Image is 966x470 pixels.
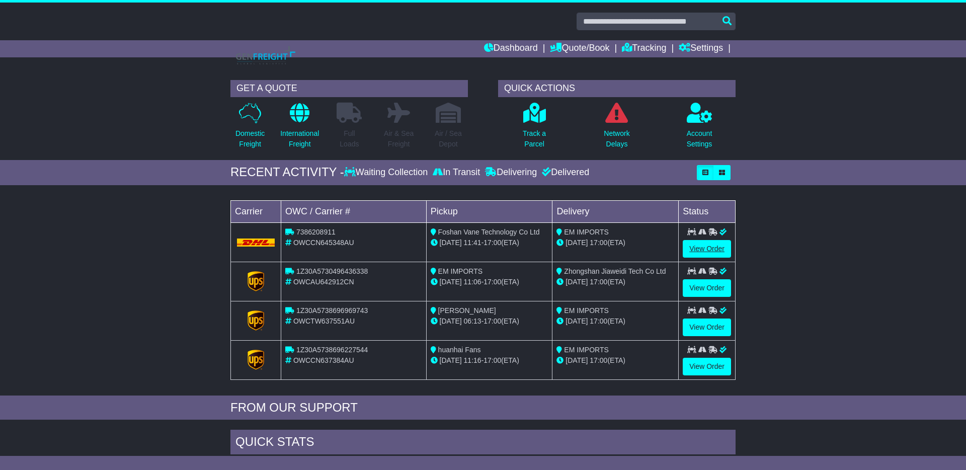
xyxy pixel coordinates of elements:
[438,346,481,354] span: huanhai Fans
[550,40,609,57] a: Quote/Book
[683,358,731,375] a: View Order
[464,356,481,364] span: 11:16
[484,278,501,286] span: 17:00
[281,200,427,222] td: OWC / Carrier #
[248,310,265,331] img: GetCarrierServiceLogo
[430,167,482,178] div: In Transit
[431,238,548,248] div: - (ETA)
[296,267,368,275] span: 1Z30A5730496436338
[296,306,368,315] span: 1Z30A5738696969743
[438,267,482,275] span: EM IMPORTS
[431,355,548,366] div: - (ETA)
[482,167,539,178] div: Delivering
[484,317,501,325] span: 17:00
[604,128,629,149] p: Network Delays
[426,200,552,222] td: Pickup
[230,80,468,97] div: GET A QUOTE
[464,239,481,247] span: 11:41
[438,306,496,315] span: [PERSON_NAME]
[683,319,731,336] a: View Order
[564,346,608,354] span: EM IMPORTS
[337,128,362,149] p: Full Loads
[566,317,588,325] span: [DATE]
[280,102,319,155] a: InternationalFreight
[293,356,354,364] span: OWCCN637384AU
[564,306,608,315] span: EM IMPORTS
[435,128,462,149] p: Air / Sea Depot
[556,238,674,248] div: (ETA)
[248,350,265,370] img: GetCarrierServiceLogo
[523,128,546,149] p: Track a Parcel
[440,317,462,325] span: [DATE]
[296,228,336,236] span: 7386208911
[556,277,674,287] div: (ETA)
[683,279,731,297] a: View Order
[484,40,538,57] a: Dashboard
[384,128,414,149] p: Air & Sea Freight
[235,102,265,155] a: DomesticFreight
[293,317,355,325] span: OWCTW637551AU
[344,167,430,178] div: Waiting Collection
[438,228,540,236] span: Foshan Vane Technology Co Ltd
[679,200,736,222] td: Status
[683,240,731,258] a: View Order
[566,239,588,247] span: [DATE]
[431,316,548,327] div: - (ETA)
[440,278,462,286] span: [DATE]
[440,356,462,364] span: [DATE]
[498,80,736,97] div: QUICK ACTIONS
[556,355,674,366] div: (ETA)
[566,356,588,364] span: [DATE]
[564,228,608,236] span: EM IMPORTS
[237,239,275,247] img: DHL.png
[566,278,588,286] span: [DATE]
[230,401,736,415] div: FROM OUR SUPPORT
[464,317,481,325] span: 06:13
[230,165,344,180] div: RECENT ACTIVITY -
[522,102,546,155] a: Track aParcel
[230,430,736,457] div: Quick Stats
[622,40,666,57] a: Tracking
[539,167,589,178] div: Delivered
[687,128,712,149] p: Account Settings
[556,316,674,327] div: (ETA)
[296,346,368,354] span: 1Z30A5738696227544
[484,239,501,247] span: 17:00
[280,128,319,149] p: International Freight
[564,267,666,275] span: Zhongshan Jiaweidi Tech Co Ltd
[484,356,501,364] span: 17:00
[590,317,607,325] span: 17:00
[293,278,354,286] span: OWCAU642912CN
[440,239,462,247] span: [DATE]
[464,278,481,286] span: 11:06
[235,128,265,149] p: Domestic Freight
[590,278,607,286] span: 17:00
[293,239,354,247] span: OWCCN645348AU
[686,102,713,155] a: AccountSettings
[248,271,265,291] img: GetCarrierServiceLogo
[552,200,679,222] td: Delivery
[590,239,607,247] span: 17:00
[431,277,548,287] div: - (ETA)
[679,40,723,57] a: Settings
[590,356,607,364] span: 17:00
[603,102,630,155] a: NetworkDelays
[231,200,281,222] td: Carrier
